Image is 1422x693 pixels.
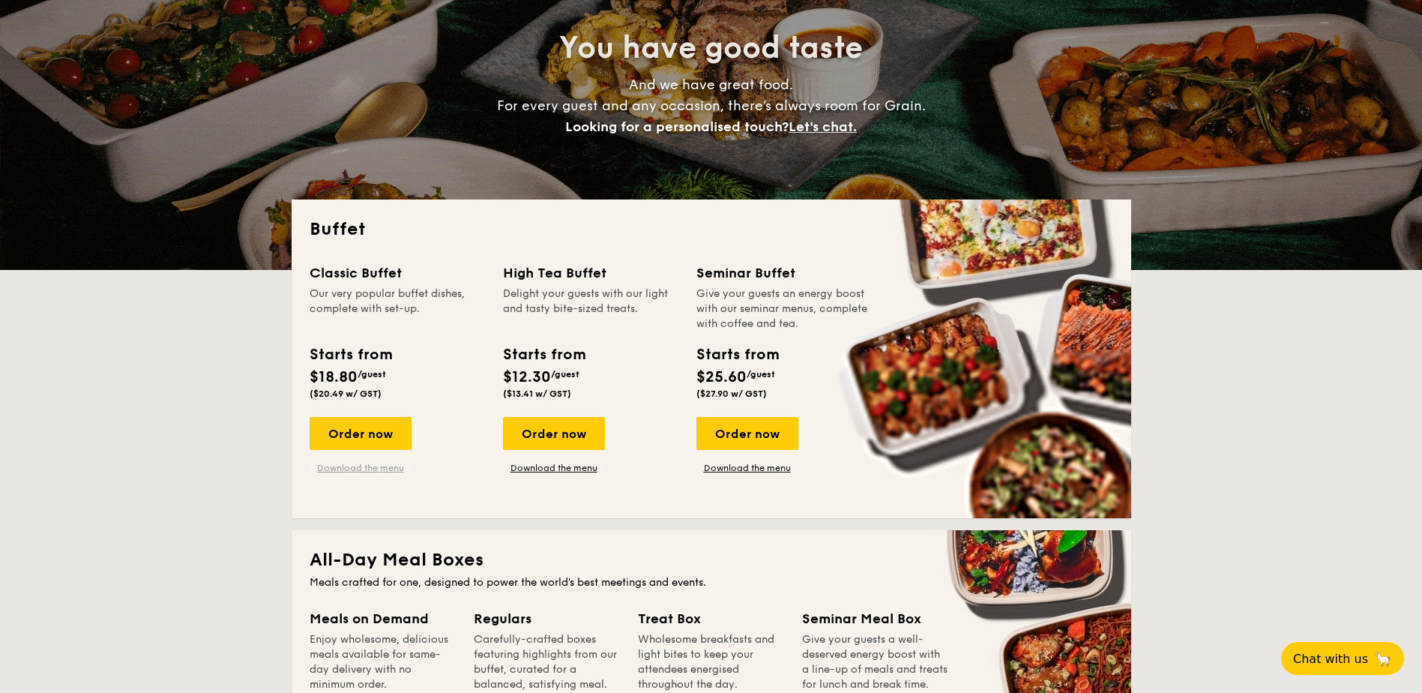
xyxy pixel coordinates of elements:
div: Give your guests a well-deserved energy boost with a line-up of meals and treats for lunch and br... [802,632,948,692]
a: Download the menu [696,462,798,474]
div: Delight your guests with our light and tasty bite-sized treats. [503,286,678,331]
h2: Buffet [310,217,1113,241]
span: /guest [358,369,386,379]
span: You have good taste [559,30,863,66]
div: Carefully-crafted boxes featuring highlights from our buffet, curated for a balanced, satisfying ... [474,632,620,692]
span: Looking for a personalised touch? [565,118,789,135]
div: Enjoy wholesome, delicious meals available for same-day delivery with no minimum order. [310,632,456,692]
div: Starts from [696,343,778,366]
span: $25.60 [696,368,747,386]
div: Starts from [310,343,391,366]
span: ($13.41 w/ GST) [503,388,571,399]
span: $18.80 [310,368,358,386]
div: Starts from [503,343,585,366]
div: Meals crafted for one, designed to power the world's best meetings and events. [310,575,1113,590]
button: Chat with us🦙 [1281,642,1404,675]
div: Classic Buffet [310,262,485,283]
div: Wholesome breakfasts and light bites to keep your attendees energised throughout the day. [638,632,784,692]
a: Download the menu [310,462,412,474]
div: Order now [696,417,798,450]
span: ($20.49 w/ GST) [310,388,382,399]
div: High Tea Buffet [503,262,678,283]
div: Order now [503,417,605,450]
a: Download the menu [503,462,605,474]
div: Treat Box [638,608,784,629]
div: Seminar Buffet [696,262,872,283]
div: Meals on Demand [310,608,456,629]
span: $12.30 [503,368,551,386]
span: Chat with us [1293,652,1368,666]
span: ($27.90 w/ GST) [696,388,767,399]
span: Let's chat. [789,118,857,135]
span: /guest [551,369,579,379]
div: Regulars [474,608,620,629]
div: Order now [310,417,412,450]
span: And we have great food. For every guest and any occasion, there’s always room for Grain. [497,76,926,135]
div: Seminar Meal Box [802,608,948,629]
div: Give your guests an energy boost with our seminar menus, complete with coffee and tea. [696,286,872,331]
span: 🦙 [1374,650,1392,667]
span: /guest [747,369,775,379]
h2: All-Day Meal Boxes [310,548,1113,572]
div: Our very popular buffet dishes, complete with set-up. [310,286,485,331]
